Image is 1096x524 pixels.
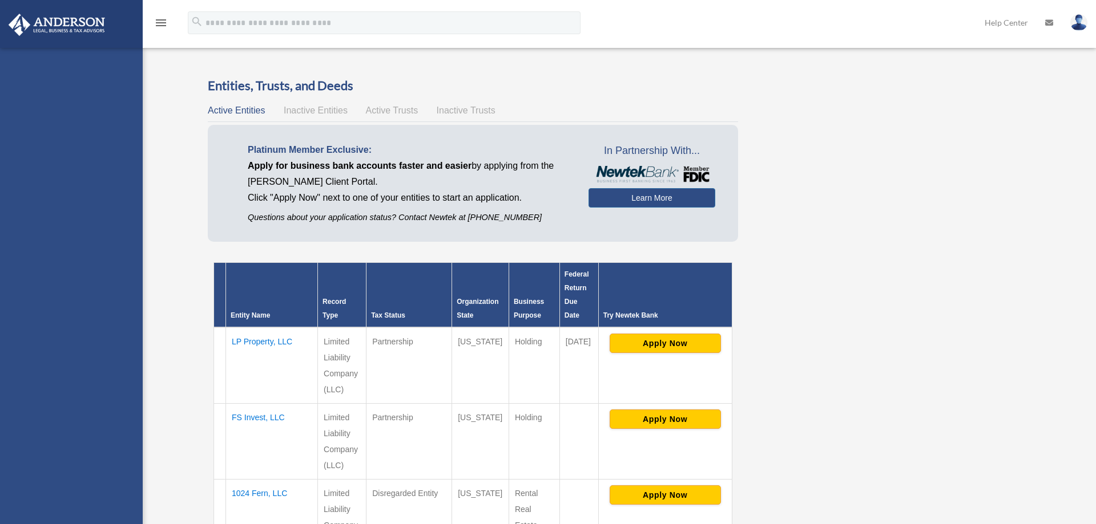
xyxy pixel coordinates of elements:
td: Limited Liability Company (LLC) [318,327,366,404]
th: Business Purpose [509,263,559,328]
p: Questions about your application status? Contact Newtek at [PHONE_NUMBER] [248,210,571,225]
p: Platinum Member Exclusive: [248,142,571,158]
td: Holding [509,404,559,480]
span: Apply for business bank accounts faster and easier [248,161,472,170]
a: Learn More [589,188,715,208]
span: Active Entities [208,105,265,115]
td: Partnership [366,327,452,404]
td: Limited Liability Company (LLC) [318,404,366,480]
span: In Partnership With... [589,142,715,160]
a: menu [154,20,168,30]
i: search [191,15,203,28]
th: Tax Status [366,263,452,328]
td: [US_STATE] [452,404,509,480]
span: Active Trusts [366,105,418,115]
img: NewtekBankLogoSM.png [594,166,709,183]
i: menu [154,16,168,30]
p: by applying from the [PERSON_NAME] Client Portal. [248,158,571,190]
img: User Pic [1070,14,1087,31]
div: Try Newtek Bank [603,308,727,322]
td: FS Invest, LLC [226,404,318,480]
td: Partnership [366,404,452,480]
button: Apply Now [610,409,721,429]
th: Record Type [318,263,366,328]
td: Holding [509,327,559,404]
button: Apply Now [610,334,721,353]
span: Inactive Trusts [437,105,495,115]
td: [DATE] [559,327,598,404]
span: Inactive Entities [284,105,348,115]
button: Apply Now [610,485,721,505]
p: Click "Apply Now" next to one of your entities to start an application. [248,190,571,206]
h3: Entities, Trusts, and Deeds [208,77,738,95]
th: Entity Name [226,263,318,328]
td: [US_STATE] [452,327,509,404]
td: LP Property, LLC [226,327,318,404]
img: Anderson Advisors Platinum Portal [5,14,108,36]
th: Organization State [452,263,509,328]
th: Federal Return Due Date [559,263,598,328]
